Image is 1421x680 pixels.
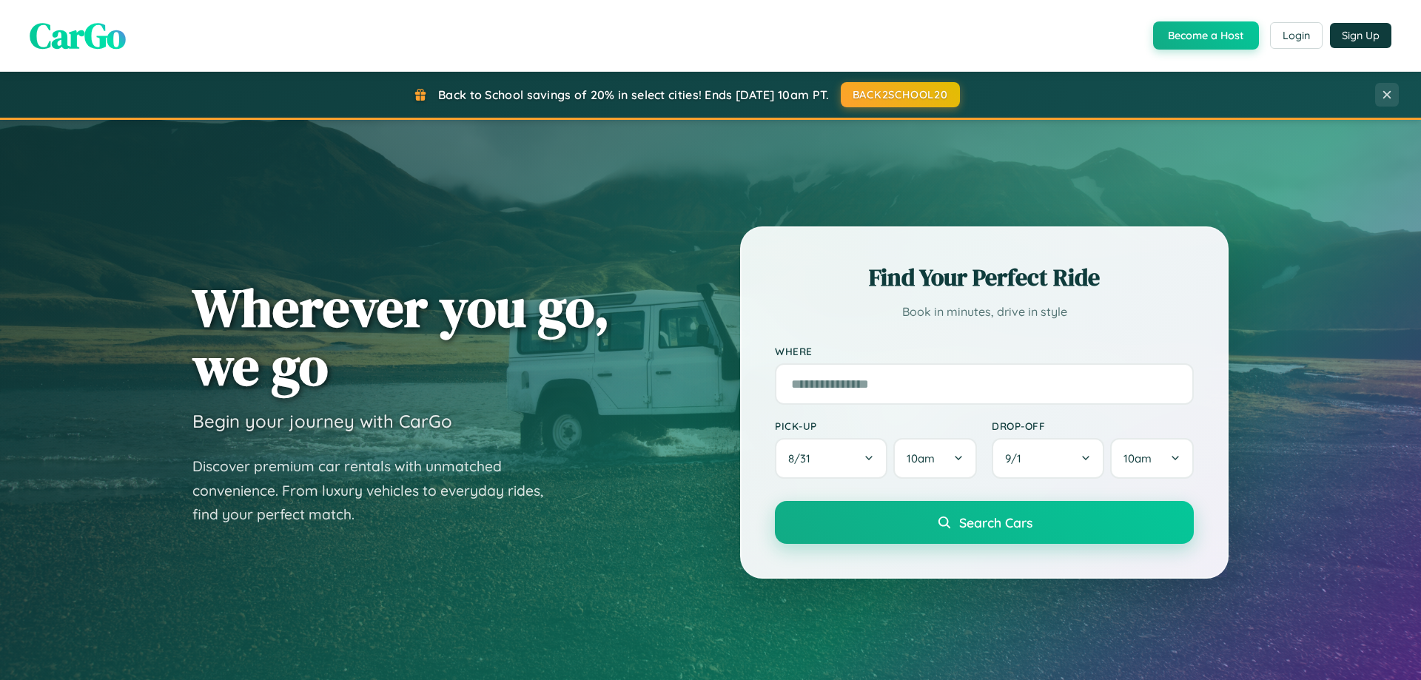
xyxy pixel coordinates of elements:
span: Search Cars [959,514,1032,531]
button: 8/31 [775,438,887,479]
h2: Find Your Perfect Ride [775,261,1194,294]
span: Back to School savings of 20% in select cities! Ends [DATE] 10am PT. [438,87,829,102]
span: 10am [1123,451,1152,465]
button: Login [1270,22,1323,49]
label: Pick-up [775,420,977,432]
p: Book in minutes, drive in style [775,301,1194,323]
button: 9/1 [992,438,1104,479]
button: Become a Host [1153,21,1259,50]
button: 10am [893,438,977,479]
p: Discover premium car rentals with unmatched convenience. From luxury vehicles to everyday rides, ... [192,454,562,527]
h1: Wherever you go, we go [192,278,610,395]
span: 9 / 1 [1005,451,1029,465]
button: Sign Up [1330,23,1391,48]
span: CarGo [30,11,126,60]
button: Search Cars [775,501,1194,544]
h3: Begin your journey with CarGo [192,410,452,432]
label: Where [775,345,1194,357]
span: 8 / 31 [788,451,818,465]
button: BACK2SCHOOL20 [841,82,960,107]
button: 10am [1110,438,1194,479]
span: 10am [907,451,935,465]
label: Drop-off [992,420,1194,432]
